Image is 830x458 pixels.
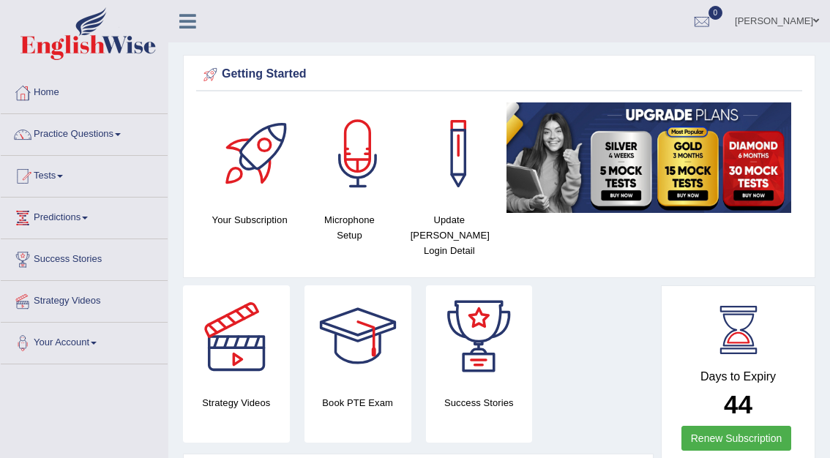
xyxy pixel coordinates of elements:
h4: Book PTE Exam [304,395,411,410]
a: Renew Subscription [681,426,792,451]
h4: Strategy Videos [183,395,290,410]
span: 0 [709,6,723,20]
a: Strategy Videos [1,281,168,318]
img: small5.jpg [506,102,791,213]
a: Predictions [1,198,168,234]
a: Success Stories [1,239,168,276]
b: 44 [724,390,752,418]
h4: Microphone Setup [307,212,392,243]
a: Practice Questions [1,114,168,151]
h4: Days to Expiry [678,370,799,383]
h4: Update [PERSON_NAME] Login Detail [407,212,492,258]
div: Getting Started [200,64,799,86]
a: Home [1,72,168,109]
h4: Success Stories [426,395,533,410]
a: Your Account [1,323,168,359]
h4: Your Subscription [207,212,292,228]
a: Tests [1,156,168,192]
